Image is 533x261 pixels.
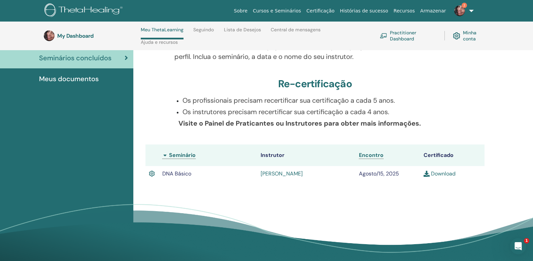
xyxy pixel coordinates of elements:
a: Central de mensagens [271,27,321,38]
h3: My Dashboard [57,33,125,39]
span: Seminários concluídos [39,53,111,63]
img: default.jpg [454,5,465,16]
a: Practitioner Dashboard [380,28,436,43]
a: Ajuda e recursos [141,39,178,50]
a: Seguindo [193,27,214,38]
b: Visite o Painel de Praticantes ou Instrutores para obter mais informações. [178,119,421,128]
p: Os instrutores precisam recertificar sua certificação a cada 4 anos. [182,107,455,117]
span: 1 [524,238,529,243]
iframe: Intercom live chat [510,238,526,254]
a: Minha conta [453,28,488,43]
a: Armazenar [418,5,448,17]
a: Recursos [391,5,418,17]
td: Agosto/15, 2025 [356,166,420,182]
a: Sobre [231,5,250,17]
img: Active Certificate [149,169,155,178]
a: Cursos e Seminários [250,5,304,17]
h3: Re-certificação [278,78,352,90]
a: Download [424,170,456,177]
th: Certificado [420,144,485,166]
span: 2 [462,3,467,8]
th: Instrutor [257,144,356,166]
img: default.jpg [44,30,55,41]
a: Histórias de sucesso [337,5,391,17]
a: Lista de Desejos [224,27,261,38]
img: chalkboard-teacher.svg [380,33,387,38]
img: cog.svg [453,31,460,41]
a: Certificação [304,5,337,17]
p: Os profissionais precisam recertificar sua certificação a cada 5 anos. [182,95,455,105]
a: Meu ThetaLearning [141,27,184,39]
a: [PERSON_NAME] [261,170,303,177]
span: DNA Básico [162,170,191,177]
img: logo.png [44,3,125,19]
a: Encontro [359,152,384,159]
span: Meus documentos [39,74,99,84]
img: download.svg [424,171,430,177]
